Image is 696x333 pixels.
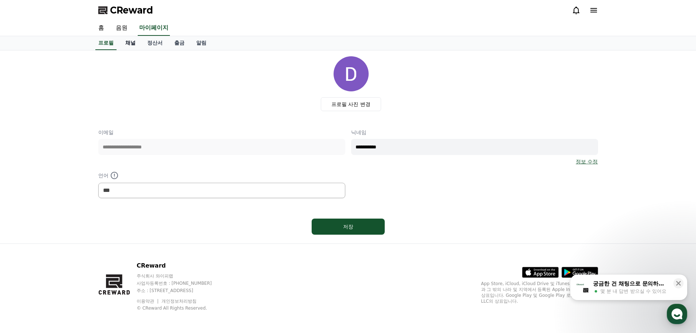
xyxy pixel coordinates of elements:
[110,4,153,16] span: CReward
[137,280,226,286] p: 사업자등록번호 : [PHONE_NUMBER]
[67,243,76,249] span: 대화
[137,305,226,311] p: © CReward All Rights Reserved.
[113,243,122,249] span: 설정
[92,20,110,36] a: 홈
[137,273,226,279] p: 주식회사 와이피랩
[351,129,598,136] p: 닉네임
[334,56,369,91] img: profile_image
[326,223,370,230] div: 저장
[119,36,141,50] a: 채널
[576,158,598,165] a: 정보 수정
[48,232,94,250] a: 대화
[98,4,153,16] a: CReward
[98,171,345,180] p: 언어
[98,129,345,136] p: 이메일
[23,243,27,249] span: 홈
[190,36,212,50] a: 알림
[95,36,117,50] a: 프로필
[110,20,133,36] a: 음원
[2,232,48,250] a: 홈
[94,232,140,250] a: 설정
[141,36,168,50] a: 정산서
[138,20,170,36] a: 마이페이지
[312,219,385,235] button: 저장
[161,299,197,304] a: 개인정보처리방침
[168,36,190,50] a: 출금
[321,97,381,111] label: 프로필 사진 변경
[137,288,226,294] p: 주소 : [STREET_ADDRESS]
[137,261,226,270] p: CReward
[481,281,598,304] p: App Store, iCloud, iCloud Drive 및 iTunes Store는 미국과 그 밖의 나라 및 지역에서 등록된 Apple Inc.의 서비스 상표입니다. Goo...
[137,299,160,304] a: 이용약관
